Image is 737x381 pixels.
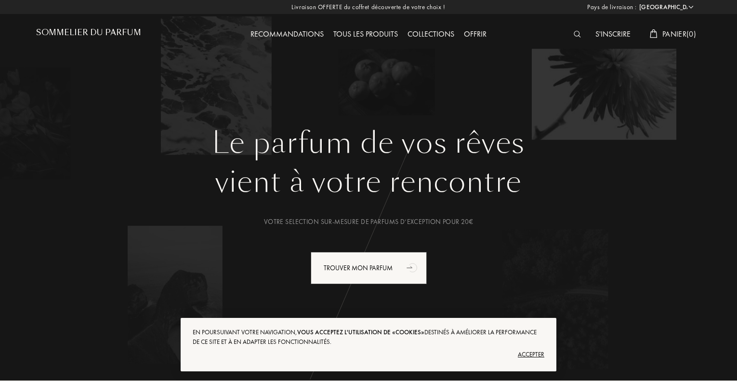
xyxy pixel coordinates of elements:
span: Pays de livraison : [587,2,637,12]
h1: Le parfum de vos rêves [43,126,694,160]
div: Votre selection sur-mesure de parfums d’exception pour 20€ [43,217,694,227]
a: Tous les produits [329,29,403,39]
div: vient à votre rencontre [43,160,694,204]
span: vous acceptez l'utilisation de «cookies» [297,328,424,336]
a: Collections [403,29,459,39]
div: Collections [403,28,459,41]
img: search_icn_white.svg [574,31,581,38]
div: S'inscrire [591,28,635,41]
a: Offrir [459,29,491,39]
a: S'inscrire [591,29,635,39]
div: En poursuivant votre navigation, destinés à améliorer la performance de ce site et à en adapter l... [193,328,544,347]
div: Trouver mon parfum [311,252,427,284]
div: Accepter [193,347,544,362]
a: Trouver mon parfumanimation [303,252,434,284]
div: Recommandations [246,28,329,41]
div: Tous les produits [329,28,403,41]
img: cart_white.svg [650,29,658,38]
h1: Sommelier du Parfum [36,28,141,37]
span: Panier ( 0 ) [662,29,696,39]
a: Recommandations [246,29,329,39]
a: Sommelier du Parfum [36,28,141,41]
div: Offrir [459,28,491,41]
div: animation [403,258,422,277]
